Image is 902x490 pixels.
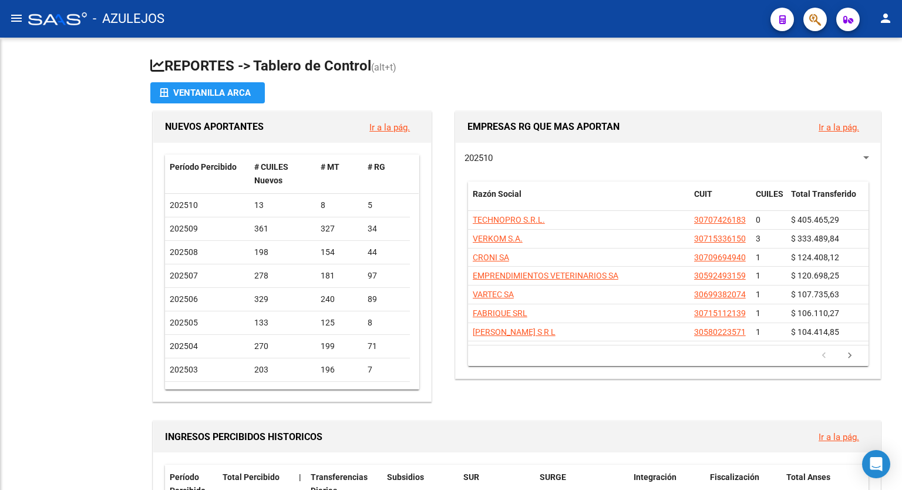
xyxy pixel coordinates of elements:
[93,6,164,32] span: - AZULEJOS
[756,189,783,199] span: CUILES
[321,316,358,330] div: 125
[368,363,405,377] div: 7
[368,162,385,172] span: # RG
[791,215,839,224] span: $ 405.465,29
[809,116,869,138] button: Ir a la pág.
[150,56,883,77] h1: REPORTES -> Tablero de Control
[321,363,358,377] div: 196
[160,82,255,103] div: Ventanilla ARCA
[368,387,405,400] div: 3
[694,271,746,280] span: 30592493159
[254,199,312,212] div: 13
[321,387,358,400] div: 0
[756,327,760,337] span: 1
[791,253,839,262] span: $ 124.408,12
[694,327,746,337] span: 30580223571
[862,450,890,478] div: Open Intercom Messenger
[321,246,358,259] div: 154
[756,215,760,224] span: 0
[473,189,521,199] span: Razón Social
[371,62,396,73] span: (alt+t)
[473,234,523,243] span: VERKOM S.A.
[254,363,312,377] div: 203
[250,155,317,193] datatable-header-cell: # CUILES Nuevos
[540,472,566,482] span: SURGE
[819,432,859,442] a: Ir a la pág.
[839,350,861,363] a: go to next page
[321,340,358,353] div: 199
[473,271,618,280] span: EMPRENDIMIENTOS VETERINARIOS SA
[165,155,250,193] datatable-header-cell: Período Percibido
[368,293,405,306] div: 89
[473,290,514,299] span: VARTEC SA
[756,253,760,262] span: 1
[689,182,751,220] datatable-header-cell: CUIT
[170,247,198,257] span: 202508
[879,11,893,25] mat-icon: person
[791,189,856,199] span: Total Transferido
[254,340,312,353] div: 270
[465,153,493,163] span: 202510
[791,234,839,243] span: $ 333.489,84
[756,271,760,280] span: 1
[360,116,419,138] button: Ir a la pág.
[254,269,312,283] div: 278
[368,316,405,330] div: 8
[170,294,198,304] span: 202506
[694,290,746,299] span: 30699382074
[819,122,859,133] a: Ir a la pág.
[791,308,839,318] span: $ 106.110,27
[316,155,363,193] datatable-header-cell: # MT
[751,182,786,220] datatable-header-cell: CUILES
[368,340,405,353] div: 71
[368,199,405,212] div: 5
[170,224,198,233] span: 202509
[363,155,410,193] datatable-header-cell: # RG
[694,215,746,224] span: 30707426183
[786,182,869,220] datatable-header-cell: Total Transferido
[254,222,312,236] div: 361
[170,200,198,210] span: 202510
[299,472,301,482] span: |
[321,269,358,283] div: 181
[165,431,322,442] span: INGRESOS PERCIBIDOS HISTORICOS
[756,290,760,299] span: 1
[694,253,746,262] span: 30709694940
[694,308,746,318] span: 30715112139
[813,350,835,363] a: go to previous page
[694,234,746,243] span: 30715336150
[467,121,620,132] span: EMPRESAS RG QUE MAS APORTAN
[321,293,358,306] div: 240
[9,11,23,25] mat-icon: menu
[170,341,198,351] span: 202504
[387,472,424,482] span: Subsidios
[321,199,358,212] div: 8
[791,271,839,280] span: $ 120.698,25
[694,189,712,199] span: CUIT
[368,246,405,259] div: 44
[170,162,237,172] span: Período Percibido
[368,269,405,283] div: 97
[809,426,869,448] button: Ir a la pág.
[254,293,312,306] div: 329
[463,472,479,482] span: SUR
[473,253,509,262] span: CRONI SA
[165,121,264,132] span: NUEVOS APORTANTES
[791,327,839,337] span: $ 104.414,85
[473,308,527,318] span: FABRIQUE SRL
[756,308,760,318] span: 1
[170,318,198,327] span: 202505
[321,162,339,172] span: # MT
[254,387,312,400] div: 3
[254,246,312,259] div: 198
[473,327,556,337] span: [PERSON_NAME] S R L
[710,472,759,482] span: Fiscalización
[150,82,265,103] button: Ventanilla ARCA
[368,222,405,236] div: 34
[756,234,760,243] span: 3
[254,316,312,330] div: 133
[170,365,198,374] span: 202503
[791,290,839,299] span: $ 107.735,63
[473,215,545,224] span: TECHNOPRO S.R.L.
[634,472,676,482] span: Integración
